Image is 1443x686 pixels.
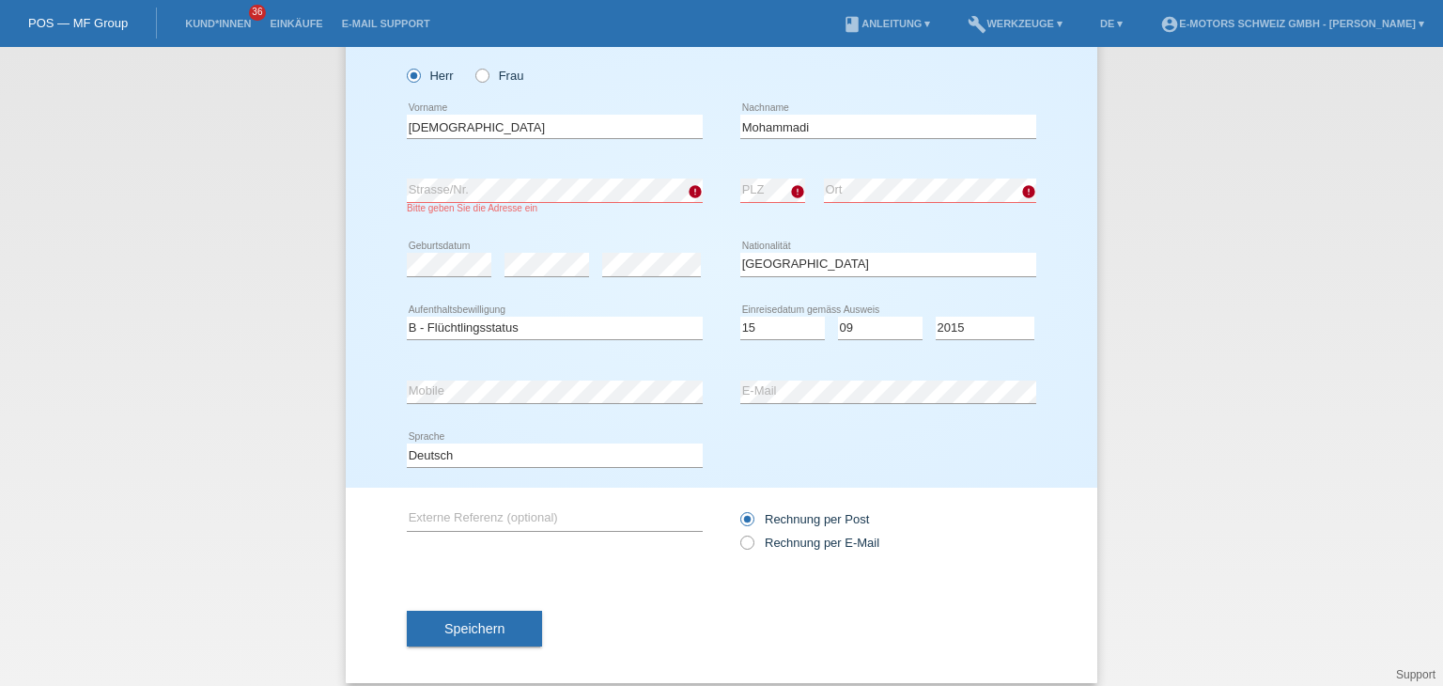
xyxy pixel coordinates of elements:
a: account_circleE-Motors Schweiz GmbH - [PERSON_NAME] ▾ [1151,18,1434,29]
a: buildWerkzeuge ▾ [958,18,1072,29]
i: error [1021,184,1036,199]
label: Rechnung per Post [740,512,869,526]
i: build [968,15,986,34]
i: error [688,184,703,199]
a: E-Mail Support [333,18,440,29]
i: book [843,15,861,34]
div: Bitte geben Sie die Adresse ein [407,203,703,213]
input: Rechnung per Post [740,512,753,536]
label: Rechnung per E-Mail [740,536,879,550]
input: Rechnung per E-Mail [740,536,753,559]
i: error [790,184,805,199]
a: DE ▾ [1091,18,1132,29]
input: Frau [475,69,488,81]
button: Speichern [407,611,542,647]
a: Kund*innen [176,18,260,29]
a: bookAnleitung ▾ [833,18,939,29]
a: Support [1396,668,1435,681]
span: 36 [249,5,266,21]
span: Speichern [444,621,504,636]
input: Herr [407,69,419,81]
i: account_circle [1160,15,1179,34]
label: Herr [407,69,454,83]
label: Frau [475,69,523,83]
a: Einkäufe [260,18,332,29]
a: POS — MF Group [28,16,128,30]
